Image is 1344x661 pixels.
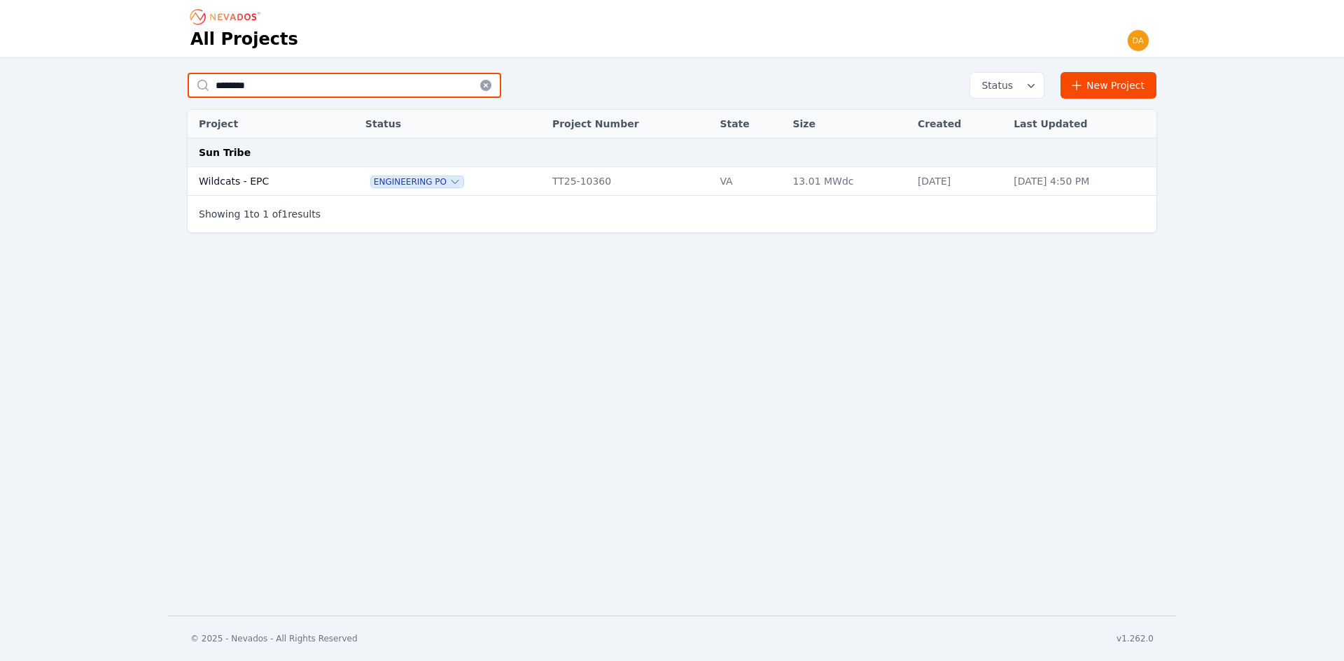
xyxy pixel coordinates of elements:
p: Showing to of results [199,207,321,221]
th: Project [188,110,335,138]
th: Status [358,110,545,138]
td: Wildcats - EPC [188,167,335,196]
span: 1 [262,208,269,220]
td: Sun Tribe [188,138,1156,167]
a: New Project [1060,72,1156,99]
button: Engineering PO [371,176,463,187]
tr: Wildcats - EPCEngineering POTT25-10360VA13.01 MWdc[DATE][DATE] 4:50 PM [188,167,1156,196]
button: Status [970,73,1044,98]
h1: All Projects [190,28,298,50]
td: VA [713,167,785,196]
td: TT25-10360 [545,167,713,196]
span: Status [976,78,1013,92]
th: Project Number [545,110,713,138]
span: 1 [244,208,250,220]
span: 1 [281,208,288,220]
th: Created [911,110,1007,138]
img: daniel@nevados.solar [1127,29,1149,52]
th: State [713,110,785,138]
nav: Breadcrumb [190,6,265,28]
td: [DATE] 4:50 PM [1007,167,1156,196]
td: 13.01 MWdc [785,167,910,196]
th: Last Updated [1007,110,1156,138]
div: © 2025 - Nevados - All Rights Reserved [190,633,358,644]
th: Size [785,110,910,138]
td: [DATE] [911,167,1007,196]
div: v1.262.0 [1116,633,1154,644]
